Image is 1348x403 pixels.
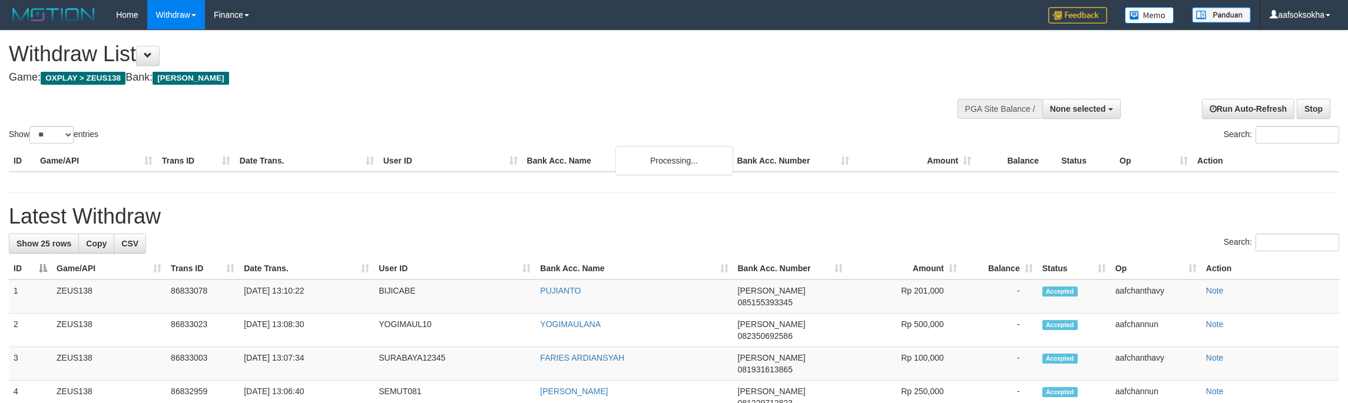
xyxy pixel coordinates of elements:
td: 86833023 [166,314,239,347]
th: Op [1115,150,1193,172]
span: [PERSON_NAME] [738,387,806,396]
label: Show entries [9,126,98,144]
span: Accepted [1042,354,1078,364]
img: Button%20Memo.svg [1125,7,1174,24]
th: Date Trans.: activate to sort column ascending [239,258,374,279]
a: Note [1206,387,1224,396]
span: [PERSON_NAME] [738,353,806,362]
td: Rp 201,000 [847,279,962,314]
span: Accepted [1042,387,1078,397]
td: aafchanthavy [1111,279,1201,314]
h1: Latest Withdraw [9,205,1339,228]
input: Search: [1256,126,1339,144]
th: Balance: activate to sort column ascending [962,258,1038,279]
a: Copy [78,234,114,254]
th: Bank Acc. Number [732,150,854,172]
a: PUJIANTO [540,286,581,295]
label: Search: [1224,126,1339,144]
span: Copy 085155393345 to clipboard [738,298,793,307]
th: Bank Acc. Number: activate to sort column ascending [733,258,847,279]
td: [DATE] 13:10:22 [239,279,374,314]
a: CSV [114,234,146,254]
a: Note [1206,286,1224,295]
td: aafchannun [1111,314,1201,347]
th: Status: activate to sort column ascending [1038,258,1111,279]
th: Balance [976,150,1056,172]
td: BIJICABE [374,279,535,314]
div: Processing... [615,146,733,175]
a: Note [1206,319,1224,329]
td: [DATE] 13:07:34 [239,347,374,381]
td: SURABAYA12345 [374,347,535,381]
th: Action [1201,258,1339,279]
span: Copy 081931613865 to clipboard [738,365,793,374]
span: Accepted [1042,287,1078,297]
td: YOGIMAUL10 [374,314,535,347]
th: ID [9,150,35,172]
td: [DATE] 13:08:30 [239,314,374,347]
a: Stop [1297,99,1330,119]
h4: Game: Bank: [9,72,887,84]
td: 86833078 [166,279,239,314]
input: Search: [1256,234,1339,251]
span: OXPLAY > ZEUS138 [41,72,125,85]
td: 86833003 [166,347,239,381]
th: User ID [379,150,522,172]
td: Rp 100,000 [847,347,962,381]
th: Bank Acc. Name: activate to sort column ascending [535,258,733,279]
td: Rp 500,000 [847,314,962,347]
th: Trans ID [157,150,235,172]
a: Show 25 rows [9,234,79,254]
th: Action [1193,150,1339,172]
a: YOGIMAULANA [540,319,601,329]
td: - [962,347,1038,381]
span: Copy [86,239,107,248]
td: ZEUS138 [52,279,166,314]
div: PGA Site Balance / [958,99,1042,119]
th: ID: activate to sort column descending [9,258,52,279]
th: Trans ID: activate to sort column ascending [166,258,239,279]
a: [PERSON_NAME] [540,387,608,396]
img: MOTION_logo.png [9,6,98,24]
th: Date Trans. [235,150,379,172]
td: aafchanthavy [1111,347,1201,381]
td: 1 [9,279,52,314]
span: Show 25 rows [16,239,71,248]
th: Game/API [35,150,157,172]
button: None selected [1042,99,1121,119]
th: User ID: activate to sort column ascending [374,258,535,279]
th: Game/API: activate to sort column ascending [52,258,166,279]
span: None selected [1050,104,1106,114]
img: panduan.png [1192,7,1251,23]
td: ZEUS138 [52,347,166,381]
td: ZEUS138 [52,314,166,347]
span: Copy 082350692586 to clipboard [738,331,793,341]
span: Accepted [1042,320,1078,330]
h1: Withdraw List [9,42,887,66]
label: Search: [1224,234,1339,251]
span: [PERSON_NAME] [738,319,806,329]
a: Run Auto-Refresh [1202,99,1294,119]
td: - [962,279,1038,314]
span: [PERSON_NAME] [738,286,806,295]
th: Amount: activate to sort column ascending [847,258,962,279]
span: CSV [121,239,138,248]
a: FARIES ARDIANSYAH [540,353,624,362]
select: Showentries [29,126,74,144]
th: Bank Acc. Name [522,150,733,172]
span: [PERSON_NAME] [153,72,228,85]
th: Status [1056,150,1115,172]
td: 3 [9,347,52,381]
td: 2 [9,314,52,347]
td: - [962,314,1038,347]
a: Note [1206,353,1224,362]
img: Feedback.jpg [1048,7,1107,24]
th: Op: activate to sort column ascending [1111,258,1201,279]
th: Amount [854,150,976,172]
